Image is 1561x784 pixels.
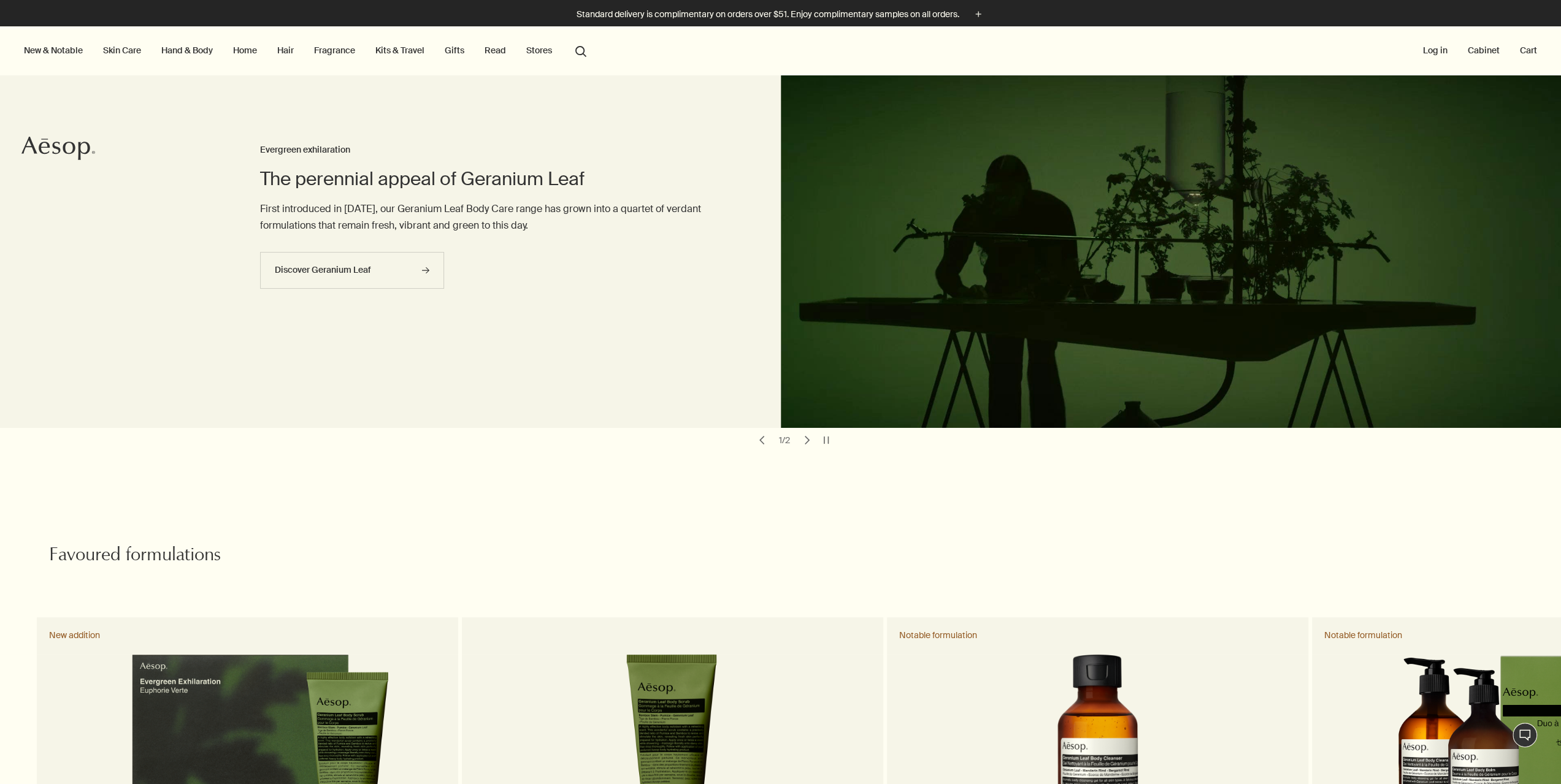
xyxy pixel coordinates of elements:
button: previous slide [753,432,770,449]
a: Discover Geranium Leaf [260,252,444,289]
a: Read [482,42,508,58]
h3: Evergreen exhilaration [260,143,731,158]
button: Standard delivery is complimentary on orders over $51. Enjoy complimentary samples on all orders. [577,7,985,21]
a: Fragrance [312,42,358,58]
button: Open search [570,39,592,62]
p: Standard delivery is complimentary on orders over $51. Enjoy complimentary samples on all orders. [577,8,959,21]
a: Cabinet [1465,42,1502,58]
a: Aesop [21,136,95,164]
button: next slide [799,432,816,449]
nav: primary [21,26,592,75]
button: Live Assistance [1513,723,1537,747]
a: Home [231,42,259,58]
button: New & Notable [21,42,85,58]
h2: The perennial appeal of Geranium Leaf [260,167,731,191]
a: Hand & Body [159,42,215,58]
svg: Aesop [21,136,95,161]
a: Gifts [442,42,467,58]
a: Hair [275,42,296,58]
button: Log in [1421,42,1450,58]
a: Skin Care [101,42,144,58]
button: Cart [1517,42,1540,58]
h2: Favoured formulations [49,544,529,569]
button: pause [818,432,835,449]
a: Kits & Travel [373,42,427,58]
nav: supplementary [1421,26,1540,75]
button: Stores [524,42,554,58]
p: First introduced in [DATE], our Geranium Leaf Body Care range has grown into a quartet of verdant... [260,200,731,234]
div: 1 / 2 [775,435,794,446]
